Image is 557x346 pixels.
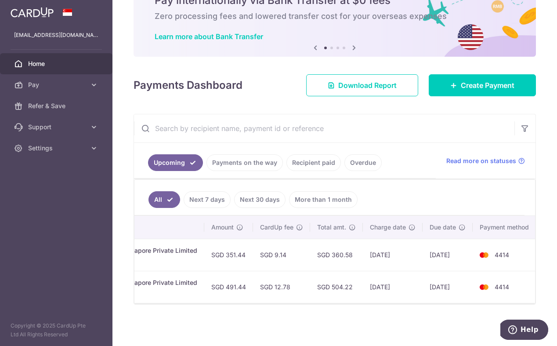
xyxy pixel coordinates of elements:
img: CardUp [11,7,54,18]
div: Insurance. AIA Singapore Private Limited [77,246,197,255]
a: Payments on the way [206,154,283,171]
span: Refer & Save [28,102,86,110]
iframe: Opens a widget where you can find more information [500,320,548,342]
th: Payment details [70,216,204,239]
td: SGD 504.22 [310,271,363,303]
img: Bank Card [475,250,493,260]
span: 4414 [495,251,509,259]
span: 4414 [495,283,509,291]
h4: Payments Dashboard [134,77,242,93]
td: [DATE] [363,239,423,271]
span: Settings [28,144,86,153]
span: Charge date [370,223,406,232]
h6: Zero processing fees and lowered transfer cost for your overseas expenses [155,11,515,22]
span: Total amt. [317,223,346,232]
span: CardUp fee [260,223,293,232]
td: [DATE] [423,271,473,303]
td: SGD 351.44 [204,239,253,271]
a: Download Report [306,74,418,96]
a: Create Payment [429,74,536,96]
span: Help [20,6,38,14]
td: SGD 9.14 [253,239,310,271]
a: All [148,191,180,208]
a: Next 7 days [184,191,231,208]
td: SGD 12.78 [253,271,310,303]
p: E240639079 [77,255,197,264]
span: Create Payment [461,80,514,91]
p: [EMAIL_ADDRESS][DOMAIN_NAME] [14,31,98,40]
span: Support [28,123,86,131]
span: Home [28,59,86,68]
a: Recipient paid [286,154,341,171]
span: Due date [430,223,456,232]
a: More than 1 month [289,191,358,208]
a: Next 30 days [234,191,286,208]
td: [DATE] [423,239,473,271]
td: SGD 360.58 [310,239,363,271]
span: Amount [211,223,234,232]
a: Upcoming [148,154,203,171]
div: Insurance. AIA Singapore Private Limited [77,278,197,287]
span: Download Report [338,80,397,91]
input: Search by recipient name, payment id or reference [134,114,514,142]
td: [DATE] [363,271,423,303]
span: Pay [28,80,86,89]
a: Read more on statuses [446,157,525,165]
td: SGD 491.44 [204,271,253,303]
th: Payment method [473,216,539,239]
img: Bank Card [475,282,493,292]
p: H240639079 [77,287,197,296]
a: Overdue [344,154,382,171]
a: Learn more about Bank Transfer [155,32,263,41]
span: Read more on statuses [446,157,516,165]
